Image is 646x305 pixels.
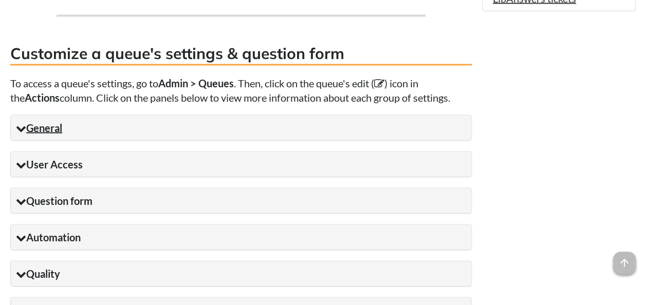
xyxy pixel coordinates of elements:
[11,188,471,214] summary: Question form
[11,152,471,177] summary: User Access
[11,225,471,250] summary: Automation
[613,253,636,265] a: arrow_upward
[10,43,472,66] h3: Customize a queue's settings & question form
[613,252,636,274] span: arrow_upward
[11,261,471,287] summary: Quality
[25,91,60,104] strong: Actions
[10,76,472,105] p: To access a queue's settings, go to . Then, click on the queue's edit ( ) icon in the column. Cli...
[158,77,234,89] strong: Admin > Queues
[11,116,471,141] summary: General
